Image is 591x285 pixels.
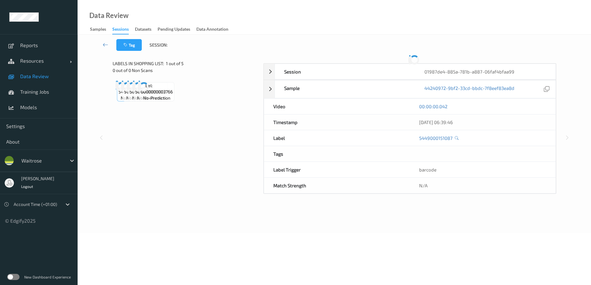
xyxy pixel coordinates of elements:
a: 44240972-9bf2-33cd-bbdc-7f8eef83ea8d [424,85,514,93]
span: Session: [150,42,168,48]
div: Sample [275,80,415,98]
div: 0 out of 0 Non Scans [113,67,259,73]
span: no-prediction [121,95,148,101]
div: Session [275,64,415,79]
span: Label: 0000000003766 [141,82,173,95]
a: 00:00:00.042 [419,103,447,109]
a: 5449000151087 [419,135,453,141]
a: Data Annotation [196,25,235,34]
div: 01987de4-885a-781b-a887-06faf4bfaa99 [415,64,555,79]
div: barcode [410,162,556,177]
span: no-prediction [143,95,170,101]
span: Labels in shopping list: [113,60,164,67]
a: Sessions [112,25,135,34]
span: no-prediction [137,95,164,101]
span: no-prediction [132,95,159,101]
div: Label [264,130,410,146]
div: Sessions [112,26,129,34]
div: Data Review [89,12,128,19]
div: Pending Updates [158,26,190,34]
a: Samples [90,25,112,34]
div: Samples [90,26,106,34]
div: Label Trigger [264,162,410,177]
div: Timestamp [264,114,410,130]
a: Pending Updates [158,25,196,34]
div: Session01987de4-885a-781b-a887-06faf4bfaa99 [264,64,556,80]
div: N/A [410,178,556,193]
div: Tags [264,146,410,162]
button: Tag [116,39,142,51]
div: Data Annotation [196,26,228,34]
div: Video [264,99,410,114]
span: 1 out of 5 [166,60,184,67]
div: Datasets [135,26,151,34]
div: Sample44240972-9bf2-33cd-bbdc-7f8eef83ea8d [264,80,556,98]
span: no-prediction [126,95,154,101]
a: Datasets [135,25,158,34]
div: Match Strength [264,178,410,193]
div: [DATE] 06:39:46 [419,119,546,125]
